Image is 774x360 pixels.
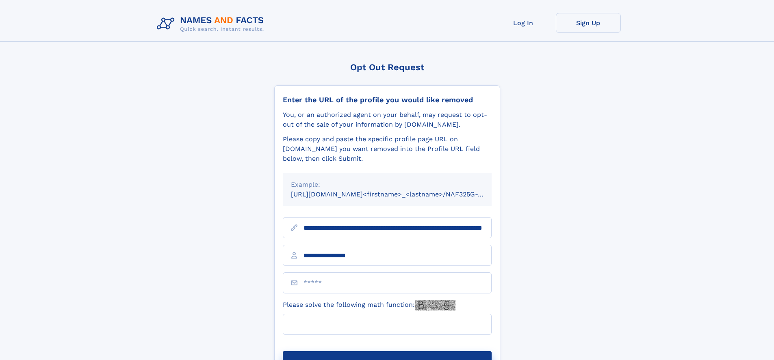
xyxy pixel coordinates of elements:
[491,13,556,33] a: Log In
[556,13,621,33] a: Sign Up
[291,180,483,190] div: Example:
[283,300,455,310] label: Please solve the following math function:
[274,62,500,72] div: Opt Out Request
[283,95,492,104] div: Enter the URL of the profile you would like removed
[291,190,507,198] small: [URL][DOMAIN_NAME]<firstname>_<lastname>/NAF325G-xxxxxxxx
[283,110,492,129] div: You, or an authorized agent on your behalf, may request to opt-out of the sale of your informatio...
[283,134,492,164] div: Please copy and paste the specific profile page URL on [DOMAIN_NAME] you want removed into the Pr...
[154,13,271,35] img: Logo Names and Facts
